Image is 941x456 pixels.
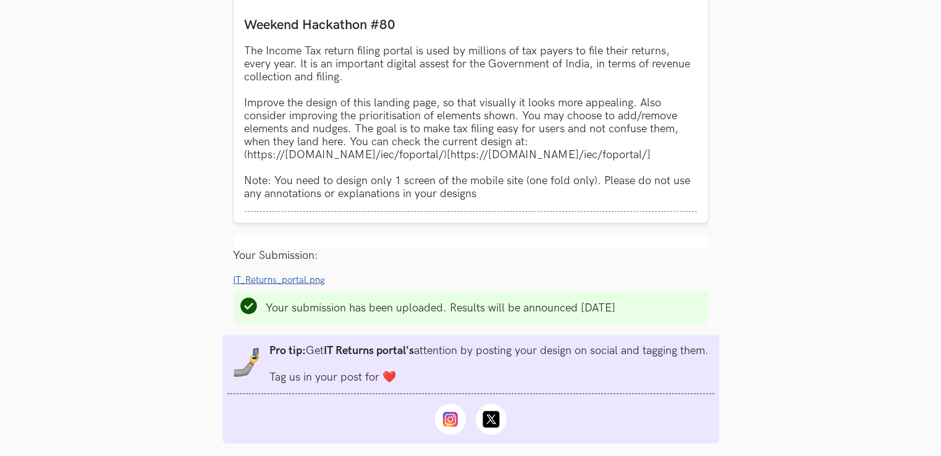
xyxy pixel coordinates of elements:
strong: IT Returns portal's [324,344,414,357]
span: IT_Returns_portal.png [234,275,326,285]
li: Your submission has been uploaded. Results will be announced [DATE] [266,302,616,315]
strong: Pro tip: [269,344,306,357]
img: mobile-in-hand.png [232,348,262,378]
div: Your Submission: [234,249,708,262]
a: IT_Returns_portal.png [234,273,333,286]
li: Get attention by posting your design on social and tagging them. Tag us in your post for ❤️ [269,344,709,384]
p: The Income Tax return filing portal is used by millions of tax payers to file their returns, ever... [245,44,697,200]
label: Weekend Hackathon #80 [245,17,697,33]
